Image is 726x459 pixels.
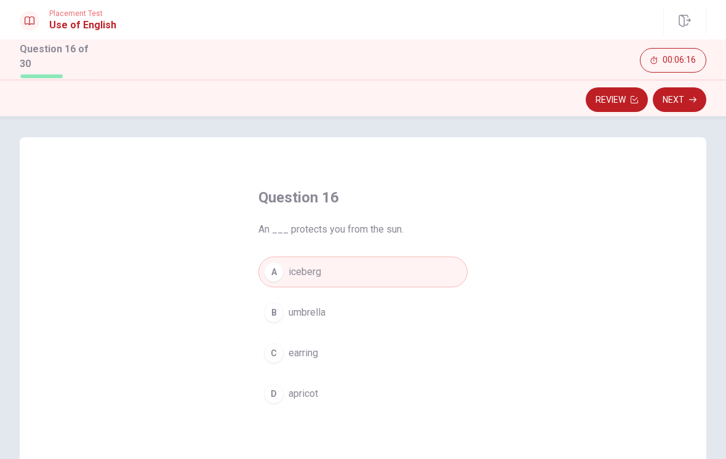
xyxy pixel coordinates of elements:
div: A [264,262,284,282]
span: umbrella [289,305,325,320]
button: Review [586,87,648,112]
button: Dapricot [258,378,468,409]
button: Bumbrella [258,297,468,328]
div: C [264,343,284,363]
div: D [264,384,284,404]
button: Next [653,87,706,112]
button: Aiceberg [258,257,468,287]
h1: Use of English [49,18,116,33]
span: iceberg [289,265,321,279]
span: 00:06:16 [663,55,696,65]
button: Cearring [258,338,468,369]
div: B [264,303,284,322]
span: An ___ protects you from the sun. [258,222,468,237]
button: 00:06:16 [640,48,706,73]
span: apricot [289,386,318,401]
span: earring [289,346,318,361]
span: Placement Test [49,9,116,18]
h1: Question 16 of 30 [20,42,98,71]
h4: Question 16 [258,188,468,207]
